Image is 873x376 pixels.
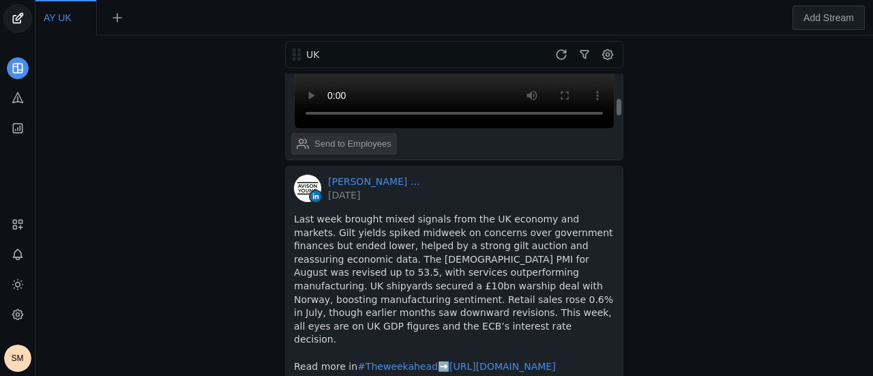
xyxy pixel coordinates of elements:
button: Add Stream [793,5,865,30]
div: UK [306,48,469,61]
a: [DATE] [328,188,424,202]
button: Send to Employees [291,133,397,155]
app-icon-button: New Tab [105,12,130,23]
img: cache [294,175,321,202]
span: Add Stream [803,11,854,25]
pre: Last week brought mixed signals from the UK economy and markets. Gilt yields spiked midweek on co... [294,213,615,373]
div: Send to Employees [314,137,391,151]
a: [URL][DOMAIN_NAME] [449,361,556,372]
a: [PERSON_NAME] [PERSON_NAME] │[GEOGRAPHIC_DATA] [328,175,424,188]
span: Click to edit name [44,13,72,23]
div: UK [305,48,469,61]
a: #Theweekahead [357,361,438,372]
button: SM [4,345,31,372]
